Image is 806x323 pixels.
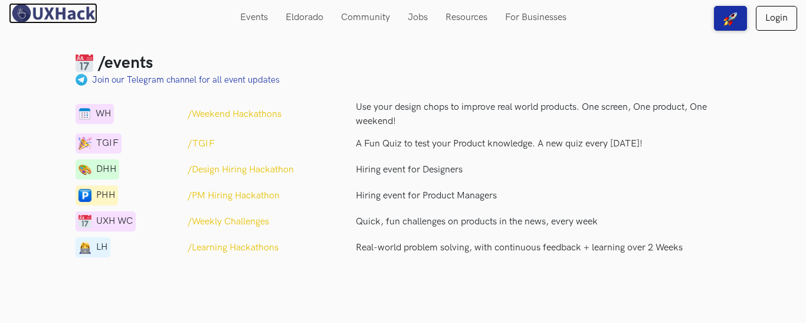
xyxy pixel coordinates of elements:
[496,6,575,29] a: For Businesses
[188,107,281,122] a: /Weekend Hackathons
[78,241,91,254] img: lady
[231,6,277,29] a: Events
[188,241,279,255] a: /Learning Hackathons
[96,107,111,121] span: WH
[76,168,119,179] a: telegramDHH
[356,100,730,129] p: Use your design chops to improve real world products. One screen, One product, One weekend!
[98,53,153,73] h3: /events
[78,215,91,228] img: calendar-1
[76,54,93,72] img: Calendar
[188,163,294,177] a: /Design Hiring Hackathon
[356,189,730,203] a: Hiring event for Product Managers
[356,163,730,177] a: Hiring event for Designers
[756,6,797,31] a: Login
[277,6,332,29] a: Eldorado
[188,137,215,151] a: /TGIF
[76,194,118,205] a: parkingPHH
[96,136,119,151] span: TGIF
[437,6,496,29] a: Resources
[399,6,437,29] a: Jobs
[356,215,730,229] p: Quick, fun challenges on products in the news, every week
[332,6,399,29] a: Community
[96,214,133,229] span: UXH WC
[356,137,730,151] p: A Fun Quiz to test your Product knowledge. A new quiz every [DATE]!
[9,3,97,24] img: UXHack logo
[96,188,115,203] span: PHH
[356,241,730,255] p: Real-world problem solving, with continuous feedback + learning over 2 Weeks
[92,73,280,87] a: Join our Telegram channel for all event updates
[188,215,269,229] a: /Weekly Challenges
[188,189,280,203] a: /PM Hiring Hackathon
[96,240,107,255] span: LH
[76,74,87,86] img: palette
[78,189,91,202] img: parking
[78,163,91,176] img: telegram
[96,162,116,177] span: DHH
[78,107,91,120] img: calendar-1
[723,12,738,26] img: rocket
[78,137,91,150] img: calendar-1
